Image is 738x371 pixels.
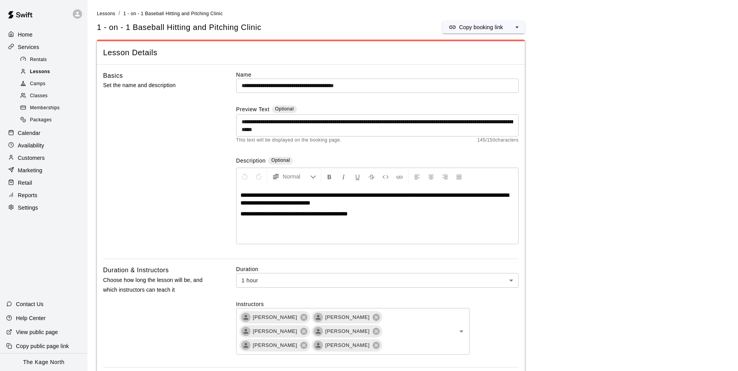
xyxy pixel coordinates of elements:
button: select merge strategy [509,21,525,33]
div: Dan Miller [241,341,251,350]
span: Lessons [97,11,116,16]
p: Settings [18,204,38,212]
span: Normal [283,173,310,180]
label: Preview Text [236,105,270,114]
p: Availability [18,142,44,149]
h5: 1 - on - 1 Baseball Hitting and Pitching Clinic [97,22,261,33]
button: Copy booking link [442,21,509,33]
a: Home [6,29,81,40]
button: Format Bold [323,170,336,184]
p: Calendar [18,129,40,137]
a: Services [6,41,81,53]
span: [PERSON_NAME] [248,313,302,321]
button: Redo [252,170,265,184]
div: [PERSON_NAME] [312,311,382,324]
p: Marketing [18,166,42,174]
button: Left Align [410,170,424,184]
div: Classes [19,91,84,101]
div: Zach Owen [314,327,323,336]
div: [PERSON_NAME] [239,339,310,352]
div: Packages [19,115,84,126]
h6: Duration & Instructors [103,265,169,275]
div: [PERSON_NAME] [312,339,382,352]
p: Choose how long the lesson will be, and which instructors can teach it [103,275,211,295]
div: split button [442,21,525,33]
a: Packages [19,114,88,126]
span: [PERSON_NAME] [248,341,302,349]
button: Insert Link [393,170,406,184]
div: Mike Goettsch [314,341,323,350]
span: [PERSON_NAME] [321,327,374,335]
span: Lessons [30,68,50,76]
p: Reports [18,191,37,199]
span: 1 - on - 1 Baseball Hitting and Pitching Clinic [123,11,223,16]
p: Copy booking link [459,23,503,31]
button: Open [456,326,467,337]
label: Name [236,71,519,79]
a: Memberships [19,102,88,114]
label: Duration [236,265,519,273]
button: Right Align [438,170,452,184]
p: Contact Us [16,300,44,308]
span: Rentals [30,56,47,64]
span: Optional [271,157,290,163]
a: Lessons [97,10,116,16]
a: Classes [19,90,88,102]
p: Help Center [16,314,46,322]
div: [PERSON_NAME] [239,325,310,338]
a: Lessons [19,66,88,78]
p: Home [18,31,33,38]
a: Reports [6,189,81,201]
span: [PERSON_NAME] [321,341,374,349]
nav: breadcrumb [97,9,729,18]
a: Marketing [6,164,81,176]
a: Settings [6,202,81,213]
p: Retail [18,179,32,187]
p: Customers [18,154,45,162]
span: Optional [275,106,294,112]
p: View public page [16,328,58,336]
a: Camps [19,78,88,90]
button: Format Italics [337,170,350,184]
p: Services [18,43,39,51]
button: Justify Align [452,170,466,184]
a: Calendar [6,127,81,139]
button: Insert Code [379,170,392,184]
p: The Kage North [23,358,65,366]
a: Retail [6,177,81,189]
div: Adrian Gutierrez [314,313,323,322]
span: [PERSON_NAME] [248,327,302,335]
label: Instructors [236,300,519,308]
div: Memberships [19,103,84,114]
li: / [119,9,120,17]
p: Set the name and description [103,80,211,90]
div: [PERSON_NAME] [312,325,382,338]
span: Lesson Details [103,47,519,58]
span: Packages [30,116,52,124]
span: Camps [30,80,46,88]
span: Memberships [30,104,60,112]
div: [PERSON_NAME] [239,311,310,324]
span: 145 / 150 characters [477,136,519,144]
div: 1 hour [236,273,519,287]
span: [PERSON_NAME] [321,313,374,321]
a: Rentals [19,54,88,66]
div: J.D. McGivern [241,313,251,322]
button: Undo [238,170,251,184]
div: Camps [19,79,84,89]
a: Customers [6,152,81,164]
button: Center Align [424,170,438,184]
label: Description [236,157,266,166]
h6: Basics [103,71,123,81]
div: Lessons [19,66,84,77]
button: Formatting Options [269,170,319,184]
div: Rentals [19,54,84,65]
a: Availability [6,140,81,151]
